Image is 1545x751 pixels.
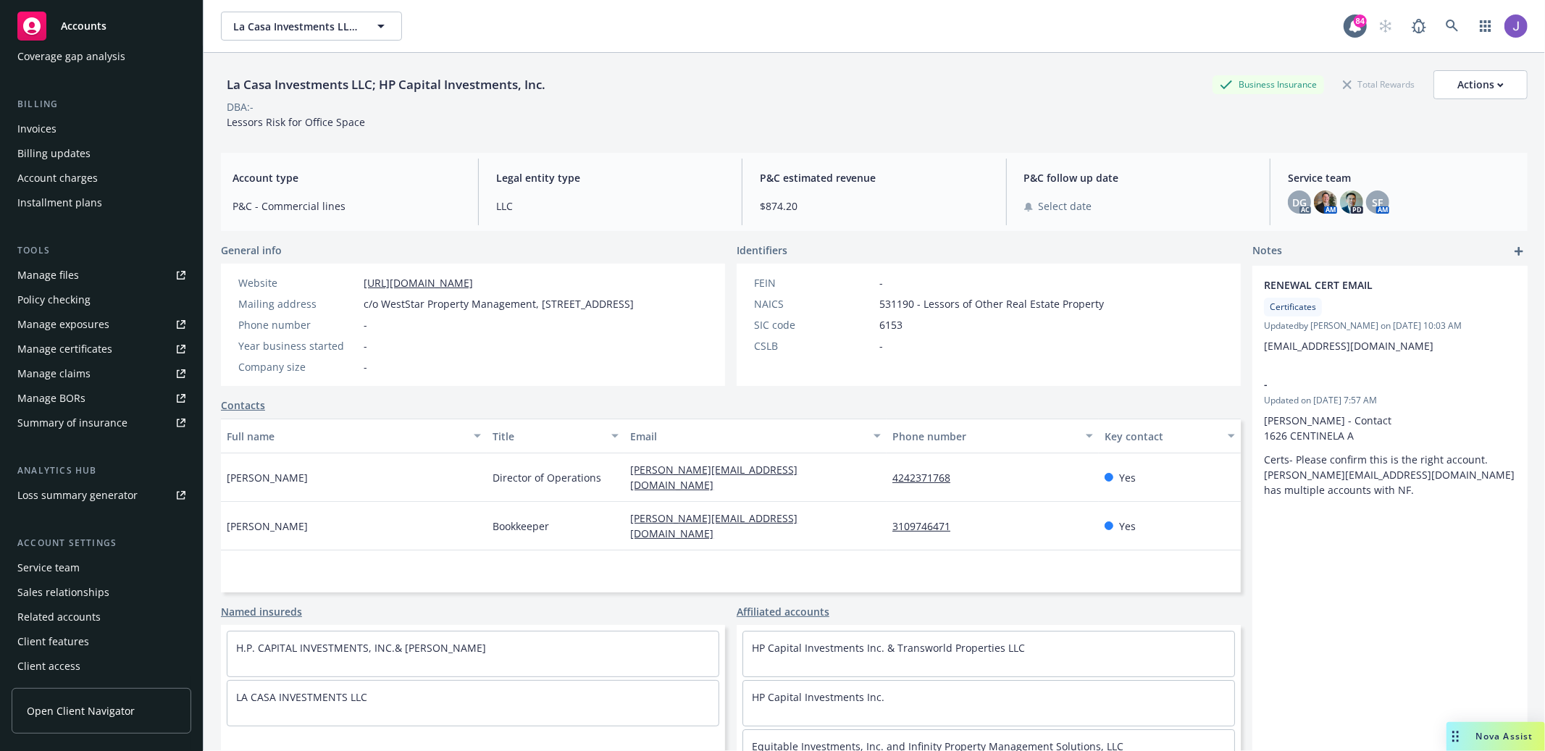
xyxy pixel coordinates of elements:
span: Director of Operations [493,470,601,485]
span: RENEWAL CERT EMAIL [1264,277,1478,293]
span: Identifiers [737,243,787,258]
span: [EMAIL_ADDRESS][DOMAIN_NAME] [1264,339,1433,353]
a: H.P. CAPITAL INVESTMENTS, INC.& [PERSON_NAME] [236,641,486,655]
a: HP Capital Investments Inc. & Transworld Properties LLC [752,641,1025,655]
button: La Casa Investments LLC; HP Capital Investments, Inc. [221,12,402,41]
div: La Casa Investments LLC; HP Capital Investments, Inc. [221,75,551,94]
span: Legal entity type [496,170,724,185]
a: Related accounts [12,605,191,629]
div: Billing updates [17,142,91,165]
div: Mailing address [238,296,358,311]
div: Summary of insurance [17,411,127,435]
a: Loss summary generator [12,484,191,507]
div: RENEWAL CERT EMAILCertificatesUpdatedby [PERSON_NAME] on [DATE] 10:03 AM[EMAIL_ADDRESS][DOMAIN_NAME] [1252,266,1528,365]
div: Total Rewards [1336,75,1422,93]
a: Manage certificates [12,337,191,361]
a: Accounts [12,6,191,46]
div: Related accounts [17,605,101,629]
div: Email [630,429,865,444]
p: Certs- Please confirm this is the right account. [PERSON_NAME][EMAIL_ADDRESS][DOMAIN_NAME] has mu... [1264,452,1516,498]
span: Service team [1288,170,1516,185]
div: -Updated on [DATE] 7:57 AM[PERSON_NAME] - Contact 1626 CENTINELA ACerts- Please confirm this is t... [1252,365,1528,509]
button: Phone number [887,419,1099,453]
a: Manage files [12,264,191,287]
a: Summary of insurance [12,411,191,435]
div: Manage files [17,264,79,287]
a: Sales relationships [12,581,191,604]
span: Yes [1119,519,1136,534]
span: P&C follow up date [1024,170,1252,185]
div: 84 [1354,12,1367,25]
button: Actions [1433,70,1528,99]
a: Billing updates [12,142,191,165]
div: Billing [12,97,191,112]
div: Policy checking [17,288,91,311]
span: $874.20 [760,198,988,214]
a: add [1510,243,1528,260]
a: Start snowing [1371,12,1400,41]
a: Named insureds [221,604,302,619]
a: LA CASA INVESTMENTS LLC [236,690,367,704]
button: Email [624,419,887,453]
a: [URL][DOMAIN_NAME] [364,276,473,290]
span: DG [1292,195,1307,210]
span: Bookkeeper [493,519,549,534]
span: Select date [1039,198,1092,214]
div: Full name [227,429,465,444]
button: Full name [221,419,487,453]
div: Client features [17,630,89,653]
span: Updated by [PERSON_NAME] on [DATE] 10:03 AM [1264,319,1516,332]
a: Contacts [221,398,265,413]
div: Installment plans [17,191,102,214]
span: Certificates [1270,301,1316,314]
span: - [364,317,367,332]
a: Report a Bug [1404,12,1433,41]
div: FEIN [754,275,874,290]
span: P&C estimated revenue [760,170,988,185]
div: Loss summary generator [17,484,138,507]
img: photo [1314,190,1337,214]
span: LLC [496,198,724,214]
p: [PERSON_NAME] - Contact 1626 CENTINELA A [1264,413,1516,443]
div: Coverage gap analysis [17,45,125,68]
a: Affiliated accounts [737,604,829,619]
a: Client access [12,655,191,678]
span: Nova Assist [1476,730,1533,742]
div: Website [238,275,358,290]
div: Manage claims [17,362,91,385]
a: HP Capital Investments Inc. [752,690,884,704]
span: - [879,338,883,353]
img: photo [1340,190,1363,214]
div: Company size [238,359,358,374]
a: 4242371768 [892,471,962,484]
span: 6153 [879,317,903,332]
a: [PERSON_NAME][EMAIL_ADDRESS][DOMAIN_NAME] [630,463,797,492]
div: Invoices [17,117,56,140]
div: Analytics hub [12,463,191,478]
a: Manage exposures [12,313,191,336]
a: Policy checking [12,288,191,311]
a: Search [1438,12,1467,41]
span: - [1264,377,1478,392]
span: General info [221,243,282,258]
div: Year business started [238,338,358,353]
span: - [364,359,367,374]
div: Business Insurance [1213,75,1324,93]
div: Manage certificates [17,337,112,361]
a: 3109746471 [892,519,962,533]
div: Client access [17,655,80,678]
span: SF [1372,195,1383,210]
a: Installment plans [12,191,191,214]
div: NAICS [754,296,874,311]
span: Yes [1119,470,1136,485]
div: Service team [17,556,80,579]
span: - [879,275,883,290]
span: - [364,338,367,353]
span: Updated on [DATE] 7:57 AM [1264,394,1516,407]
div: Phone number [892,429,1077,444]
div: Title [493,429,603,444]
span: Lessors Risk for Office Space [227,115,365,129]
span: Accounts [61,20,106,32]
a: Service team [12,556,191,579]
